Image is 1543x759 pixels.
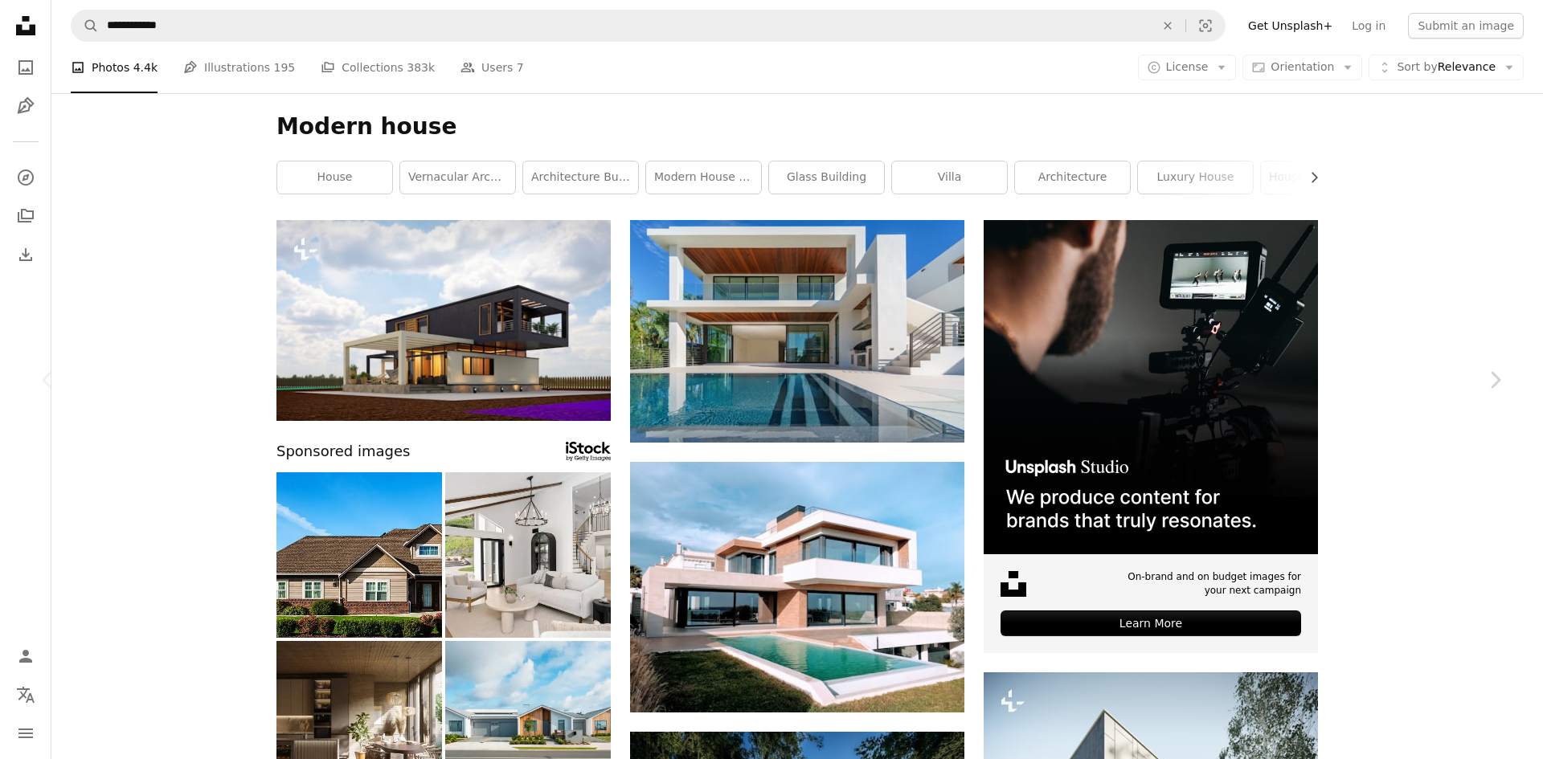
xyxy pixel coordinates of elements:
[10,640,42,672] a: Log in / Sign up
[1299,161,1318,194] button: scroll list to the right
[1166,60,1209,73] span: License
[630,324,964,338] a: white and brown concrete building
[1408,13,1524,39] button: Submit an image
[400,161,515,194] a: vernacular architecture
[1242,55,1362,80] button: Orientation
[892,161,1007,194] a: villa
[1186,10,1225,41] button: Visual search
[276,472,442,638] img: Modern American Home Exterior
[10,717,42,749] button: Menu
[445,472,611,638] img: Modern living room with white furniture, wooden floor, and large windows overlooking a backyard.
[277,161,392,194] a: house
[517,59,524,76] span: 7
[1397,59,1496,75] span: Relevance
[10,679,42,711] button: Language
[1271,60,1334,73] span: Orientation
[10,51,42,84] a: Photos
[630,220,964,443] img: white and brown concrete building
[321,42,435,93] a: Collections 383k
[1397,60,1437,73] span: Sort by
[407,59,435,76] span: 383k
[72,10,99,41] button: Search Unsplash
[1447,303,1543,457] a: Next
[1342,13,1395,39] a: Log in
[71,10,1226,42] form: Find visuals sitewide
[769,161,884,194] a: glass building
[276,440,410,463] span: Sponsored images
[10,200,42,232] a: Collections
[646,161,761,194] a: modern house interior
[1238,13,1342,39] a: Get Unsplash+
[10,161,42,194] a: Explore
[1138,161,1253,194] a: luxury house
[630,462,964,712] img: white and brown concrete building under blue sky during daytime
[1261,161,1376,194] a: house architecture
[984,220,1318,554] img: file-1715652217532-464736461acbimage
[630,580,964,594] a: white and brown concrete building under blue sky during daytime
[523,161,638,194] a: architecture building
[10,90,42,122] a: Illustrations
[460,42,524,93] a: Users 7
[1369,55,1524,80] button: Sort byRelevance
[1001,571,1026,597] img: file-1631678316303-ed18b8b5cb9cimage
[10,239,42,271] a: Download History
[276,112,1318,141] h1: Modern house
[276,220,611,421] img: 3D RENDER MODERN BUILDING EXTERIOR
[1150,10,1185,41] button: Clear
[274,59,296,76] span: 195
[1138,55,1237,80] button: License
[1001,610,1301,636] div: Learn More
[984,220,1318,653] a: On-brand and on budget images for your next campaignLearn More
[276,312,611,327] a: 3D RENDER MODERN BUILDING EXTERIOR
[183,42,295,93] a: Illustrations 195
[1116,570,1301,598] span: On-brand and on budget images for your next campaign
[1015,161,1130,194] a: architecture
